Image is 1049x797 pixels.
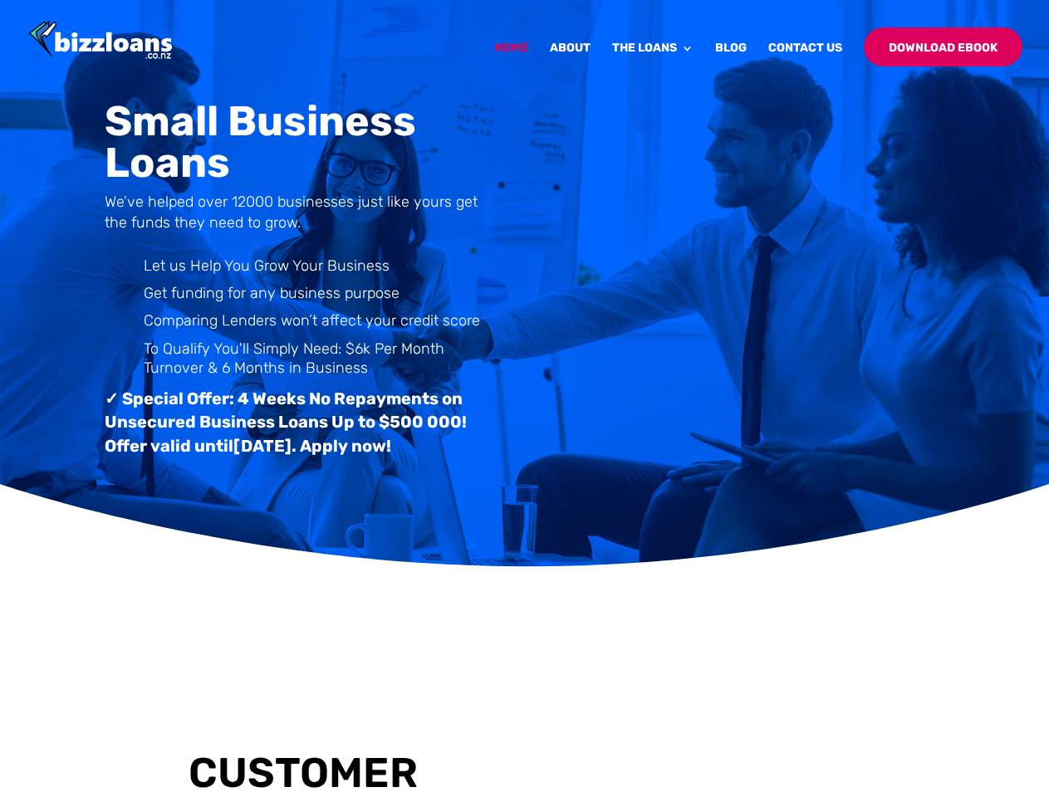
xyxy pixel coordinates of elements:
img: Bizzloans New Zealand [28,21,173,61]
a: About [550,42,591,81]
h4: We’ve helped over 12000 businesses just like yours get the funds they need to grow. [105,192,501,242]
span: [DATE] [233,436,292,456]
a: Home [494,42,528,81]
a: Blog [715,42,747,81]
a: Download Ebook [864,27,1022,66]
h3: ✓ Special Offer: 4 Weeks No Repayments on Unsecured Business Loans Up to $500 000! Offer valid un... [105,387,501,467]
a: The Loans [612,42,694,81]
a: Contact Us [768,42,842,81]
span: Comparing Lenders won’t affect your credit score [144,311,480,330]
span: Let us Help You Grow Your Business [144,257,390,275]
span: Get funding for any business purpose [144,284,400,302]
h1: Small Business Loans [105,100,501,192]
span: To Qualify You'll Simply Need: $6k Per Month Turnover & 6 Months in Business [144,340,444,377]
